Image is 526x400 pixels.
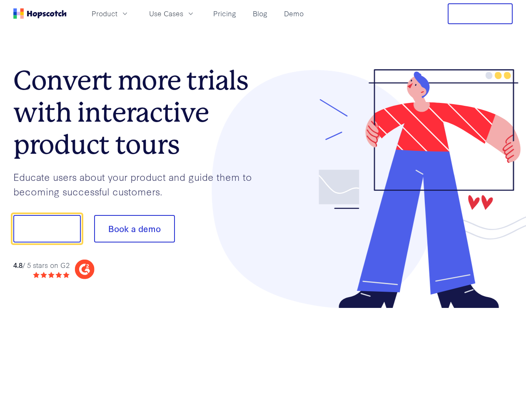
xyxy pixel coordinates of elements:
a: Demo [281,7,307,20]
button: Free Trial [448,3,513,24]
button: Book a demo [94,215,175,242]
button: Show me! [13,215,81,242]
a: Home [13,8,67,19]
span: Product [92,8,117,19]
span: Use Cases [149,8,183,19]
button: Use Cases [144,7,200,20]
h1: Convert more trials with interactive product tours [13,65,263,160]
p: Educate users about your product and guide them to becoming successful customers. [13,170,263,198]
strong: 4.8 [13,260,22,270]
div: / 5 stars on G2 [13,260,70,270]
button: Product [87,7,134,20]
a: Pricing [210,7,239,20]
a: Blog [249,7,271,20]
